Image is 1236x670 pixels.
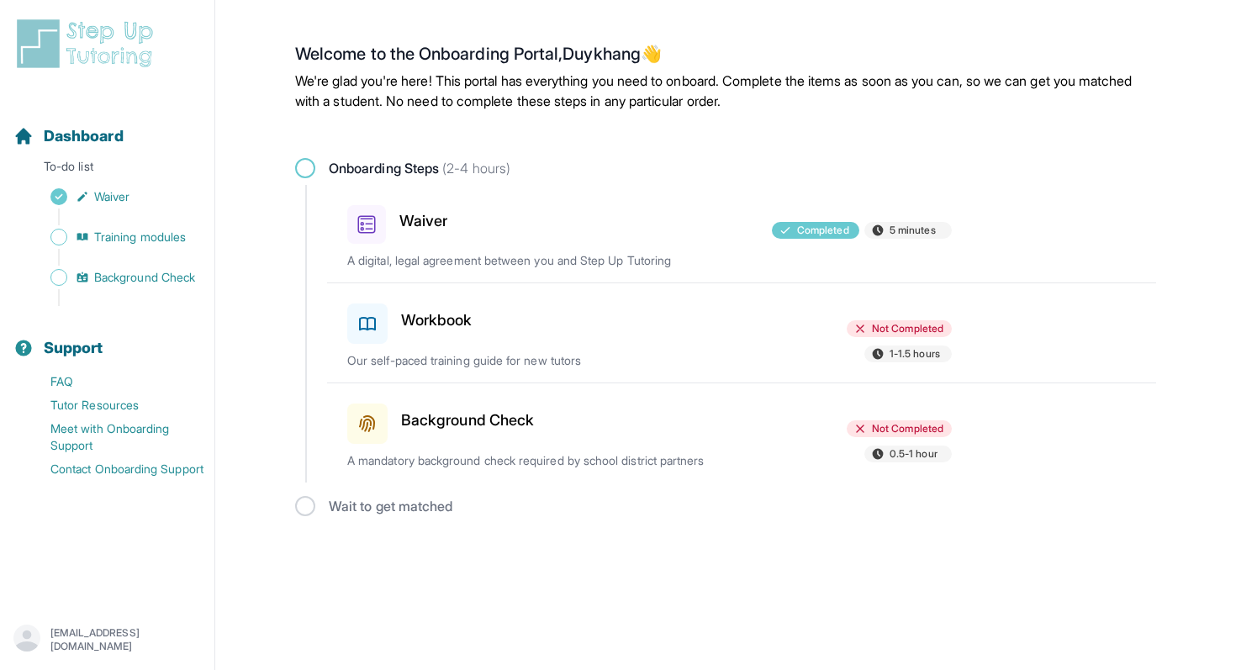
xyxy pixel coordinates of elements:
span: Support [44,336,103,360]
span: Completed [797,224,849,237]
button: [EMAIL_ADDRESS][DOMAIN_NAME] [13,625,201,655]
span: 5 minutes [890,224,936,237]
span: Training modules [94,229,186,245]
button: Dashboard [7,98,208,155]
a: WaiverCompleted5 minutesA digital, legal agreement between you and Step Up Tutoring [327,185,1156,282]
span: Not Completed [872,422,943,435]
a: FAQ [13,370,214,393]
h3: Background Check [401,409,534,432]
span: (2-4 hours) [439,160,510,177]
a: Background CheckNot Completed0.5-1 hourA mandatory background check required by school district p... [327,383,1156,483]
span: Onboarding Steps [329,158,510,178]
span: 1-1.5 hours [890,347,940,361]
button: Support [7,309,208,367]
a: Meet with Onboarding Support [13,417,214,457]
h3: Workbook [401,309,473,332]
p: [EMAIL_ADDRESS][DOMAIN_NAME] [50,626,201,653]
img: logo [13,17,163,71]
p: Our self-paced training guide for new tutors [347,352,741,369]
p: A mandatory background check required by school district partners [347,452,741,469]
a: Waiver [13,185,214,208]
span: 0.5-1 hour [890,447,938,461]
a: Background Check [13,266,214,289]
a: WorkbookNot Completed1-1.5 hoursOur self-paced training guide for new tutors [327,283,1156,382]
a: Dashboard [13,124,124,148]
a: Contact Onboarding Support [13,457,214,481]
a: Training modules [13,225,214,249]
h2: Welcome to the Onboarding Portal, Duykhang 👋 [295,44,1156,71]
p: A digital, legal agreement between you and Step Up Tutoring [347,252,741,269]
h3: Waiver [399,209,447,233]
a: Tutor Resources [13,393,214,417]
span: Dashboard [44,124,124,148]
span: Waiver [94,188,129,205]
span: Background Check [94,269,195,286]
p: To-do list [7,158,208,182]
p: We're glad you're here! This portal has everything you need to onboard. Complete the items as soo... [295,71,1156,111]
span: Not Completed [872,322,943,335]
